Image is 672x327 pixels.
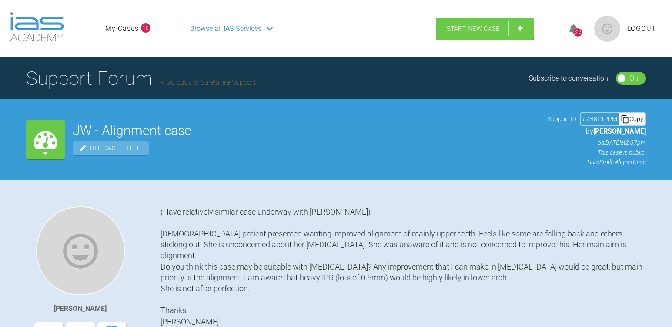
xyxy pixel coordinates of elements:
p: This case is public. [548,148,646,157]
h1: Support Forum [26,63,256,94]
img: profile.png [594,16,620,42]
div: # 7H8T1PPM [581,114,619,124]
a: Start New Case [436,18,534,40]
div: 313 [574,28,582,37]
img: Cathryn Sherlock [36,206,125,295]
div: (Have relatively similar case underway with [PERSON_NAME]) [DEMOGRAPHIC_DATA] patient presented w... [160,206,646,327]
p: SureSmile Aligner Case [548,157,646,167]
div: Subscribe to conversation [529,73,608,84]
span: Edit Case Title [73,141,149,155]
img: logo-light.3e3ef733.png [10,12,64,42]
span: [PERSON_NAME] [593,127,646,135]
h2: JW - Alignment case [73,124,540,137]
span: 10 [141,23,150,33]
a: My Cases [105,23,139,34]
div: Copy [619,113,645,125]
span: Browse all IAS Services [190,23,261,34]
span: Start New Case [447,25,500,33]
div: [PERSON_NAME] [54,303,107,314]
div: On [629,73,638,84]
span: Support ID [548,114,576,124]
p: by [548,126,646,137]
p: on [DATE] at 2:37pm [548,138,646,147]
a: Logout [627,23,656,34]
a: Go back to SureSmile Support [161,78,256,87]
